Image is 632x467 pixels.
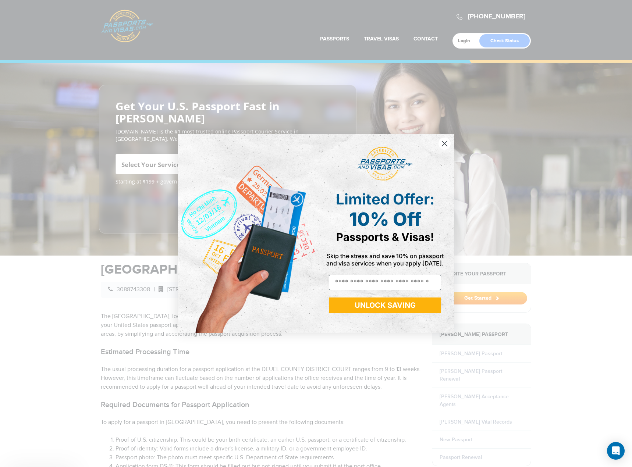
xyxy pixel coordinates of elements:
[178,134,316,333] img: de9cda0d-0715-46ca-9a25-073762a91ba7.png
[358,147,413,181] img: passports and visas
[349,208,421,230] span: 10% Off
[438,137,451,150] button: Close dialog
[336,231,434,243] span: Passports & Visas!
[329,297,441,313] button: UNLOCK SAVING
[607,442,625,460] div: Open Intercom Messenger
[326,252,444,267] span: Skip the stress and save 10% on passport and visa services when you apply [DATE].
[336,190,434,208] span: Limited Offer:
